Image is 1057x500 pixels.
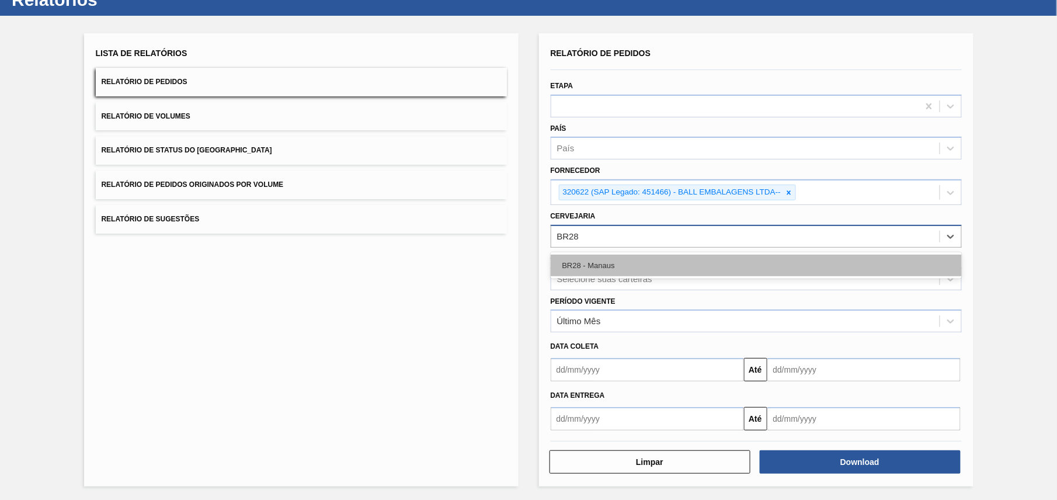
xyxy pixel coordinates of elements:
[551,297,616,305] label: Período Vigente
[557,317,601,327] div: Último Mês
[557,274,652,284] div: Selecione suas carteiras
[767,407,961,430] input: dd/mm/yyyy
[551,342,599,350] span: Data coleta
[551,212,596,220] label: Cervejaria
[551,391,605,400] span: Data entrega
[102,112,190,120] span: Relatório de Volumes
[96,68,507,96] button: Relatório de Pedidos
[96,102,507,131] button: Relatório de Volumes
[559,185,783,200] div: 320622 (SAP Legado: 451466) - BALL EMBALAGENS LTDA--
[744,358,767,381] button: Até
[551,407,744,430] input: dd/mm/yyyy
[744,407,767,430] button: Até
[96,171,507,199] button: Relatório de Pedidos Originados por Volume
[551,358,744,381] input: dd/mm/yyyy
[102,78,187,86] span: Relatório de Pedidos
[550,450,750,474] button: Limpar
[102,215,200,223] span: Relatório de Sugestões
[96,136,507,165] button: Relatório de Status do [GEOGRAPHIC_DATA]
[551,124,566,133] label: País
[96,48,187,58] span: Lista de Relatórios
[767,358,961,381] input: dd/mm/yyyy
[551,48,651,58] span: Relatório de Pedidos
[551,255,962,276] div: BR28 - Manaus
[96,205,507,234] button: Relatório de Sugestões
[760,450,961,474] button: Download
[551,82,573,90] label: Etapa
[102,180,284,189] span: Relatório de Pedidos Originados por Volume
[102,146,272,154] span: Relatório de Status do [GEOGRAPHIC_DATA]
[557,144,575,154] div: País
[551,166,600,175] label: Fornecedor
